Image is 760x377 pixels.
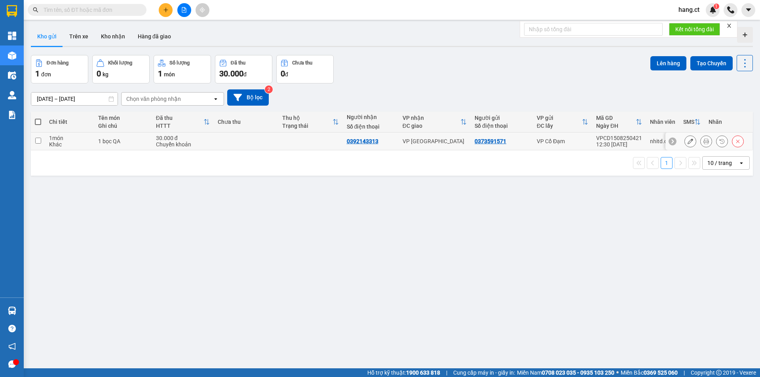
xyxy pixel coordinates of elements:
span: Cung cấp máy in - giấy in: [453,368,515,377]
button: plus [159,3,173,17]
div: 10 / trang [707,159,732,167]
th: Toggle SortBy [592,112,646,133]
div: Chọn văn phòng nhận [126,95,181,103]
button: Đã thu30.000đ [215,55,272,83]
strong: 1900 633 818 [406,369,440,376]
button: Chưa thu0đ [276,55,334,83]
span: món [164,71,175,78]
th: Toggle SortBy [533,112,592,133]
span: search [33,7,38,13]
div: Đơn hàng [47,60,68,66]
span: đ [285,71,288,78]
span: 30.000 [219,69,243,78]
span: 1 [35,69,40,78]
div: Đã thu [156,115,204,121]
img: warehouse-icon [8,307,16,315]
div: Sửa đơn hàng [684,135,696,147]
img: logo-vxr [7,5,17,17]
span: copyright [716,370,722,375]
th: Toggle SortBy [152,112,214,133]
img: dashboard-icon [8,32,16,40]
span: file-add [181,7,187,13]
span: đ [243,71,247,78]
div: Tên món [98,115,148,121]
div: VP [GEOGRAPHIC_DATA] [403,138,467,144]
svg: open [738,160,745,166]
div: Trạng thái [282,123,332,129]
span: ⚪️ [616,371,619,374]
div: Ghi chú [98,123,148,129]
div: nhitd.ct [650,138,675,144]
div: 30.000 đ [156,135,210,141]
button: Số lượng1món [154,55,211,83]
button: file-add [177,3,191,17]
button: Hàng đã giao [131,27,177,46]
span: | [446,368,447,377]
div: Người nhận [347,114,395,120]
div: Tạo kho hàng mới [737,27,753,43]
img: icon-new-feature [709,6,716,13]
span: notification [8,343,16,350]
img: warehouse-icon [8,51,16,60]
div: Số điện thoại [475,123,529,129]
span: đơn [41,71,51,78]
div: ĐC giao [403,123,460,129]
div: Nhãn [709,119,748,125]
div: VP nhận [403,115,460,121]
div: Đã thu [231,60,245,66]
div: VPCD1508250421 [596,135,642,141]
span: Miền Bắc [621,368,678,377]
span: kg [103,71,108,78]
button: Kết nối tổng đài [669,23,720,36]
sup: 1 [714,4,719,9]
span: 1 [158,69,162,78]
div: VP gửi [537,115,582,121]
div: 1 món [49,135,90,141]
span: aim [199,7,205,13]
span: caret-down [745,6,752,13]
button: caret-down [741,3,755,17]
div: 0373591571 [475,138,506,144]
div: Ngày ĐH [596,123,636,129]
button: 1 [661,157,673,169]
div: SMS [683,119,694,125]
span: message [8,360,16,368]
strong: 0369 525 060 [644,369,678,376]
div: Nhân viên [650,119,675,125]
div: VP Cổ Đạm [537,138,588,144]
th: Toggle SortBy [399,112,471,133]
span: Kết nối tổng đài [675,25,714,34]
button: Kho nhận [95,27,131,46]
th: Toggle SortBy [278,112,343,133]
input: Select a date range. [31,93,118,105]
img: solution-icon [8,111,16,119]
div: 1 bọc QA [98,138,148,144]
button: Trên xe [63,27,95,46]
div: Chuyển khoản [156,141,210,148]
sup: 2 [265,85,273,93]
input: Tìm tên, số ĐT hoặc mã đơn [44,6,137,14]
button: Khối lượng0kg [92,55,150,83]
input: Nhập số tổng đài [524,23,663,36]
strong: 0708 023 035 - 0935 103 250 [542,369,614,376]
div: Người gửi [475,115,529,121]
div: Số lượng [169,60,190,66]
img: phone-icon [727,6,734,13]
span: Miền Nam [517,368,614,377]
div: Chưa thu [292,60,312,66]
div: Chưa thu [218,119,274,125]
div: ĐC lấy [537,123,582,129]
div: 0392143313 [347,138,378,144]
span: close [726,23,732,28]
div: Thu hộ [282,115,332,121]
div: Mã GD [596,115,636,121]
img: warehouse-icon [8,71,16,80]
div: 12:30 [DATE] [596,141,642,148]
span: 1 [715,4,718,9]
div: Khối lượng [108,60,132,66]
span: plus [163,7,169,13]
button: Tạo Chuyến [690,56,733,70]
div: HTTT [156,123,204,129]
div: Số điện thoại [347,123,395,130]
button: Kho gửi [31,27,63,46]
